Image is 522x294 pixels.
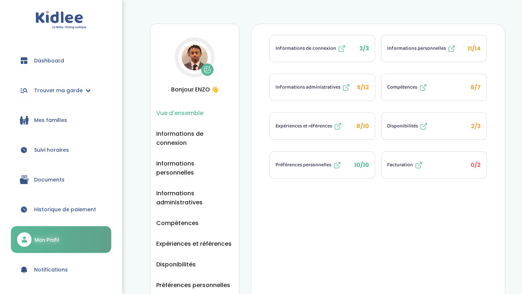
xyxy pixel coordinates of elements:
[156,159,233,177] button: Informations personnelles
[34,117,67,124] span: Mes familles
[34,146,69,154] span: Suivi horaires
[471,83,481,91] span: 6/7
[381,35,486,62] button: Informations personnelles 11/14
[270,113,375,139] button: Expériences et références 8/10
[156,189,233,207] button: Informations administratives
[381,35,487,62] li: 11/14
[356,122,369,130] span: 8/10
[381,151,487,179] li: 0/2
[387,45,446,52] span: Informations personnelles
[156,260,196,269] button: Disponibilités
[387,161,413,169] span: Facturation
[357,83,369,91] span: 5/12
[359,44,369,53] span: 3/3
[11,107,111,133] a: Mes familles
[34,87,83,94] span: Trouver ma garde
[381,74,486,101] button: Compétences 6/7
[11,196,111,222] a: Historique de paiement
[269,74,375,101] li: 5/12
[11,137,111,163] a: Suivi horaires
[270,35,375,62] button: Informations de connexion 3/3
[156,239,232,248] button: Expériences et références
[468,44,481,53] span: 11/14
[156,219,199,228] button: Compétences
[270,152,375,178] button: Préférences personnelles 10/10
[156,85,233,94] span: Bonjour ENZO 👋
[11,226,111,253] a: Mon Profil
[11,48,111,74] a: Dashboard
[381,113,486,139] button: Disponibilités 2/3
[354,161,369,169] span: 10/10
[182,44,208,70] img: Avatar
[34,57,64,65] span: Dashboard
[275,45,336,52] span: Informations de connexion
[34,236,59,244] span: Mon Profil
[34,266,68,274] span: Notifications
[269,35,375,62] li: 3/3
[270,74,375,101] button: Informations administratives 5/12
[381,152,486,178] button: Facturation 0/2
[269,151,375,179] li: 10/10
[11,77,111,103] a: Trouver ma garde
[275,161,331,169] span: Préférences personnelles
[34,176,65,184] span: Documents
[381,113,487,140] li: 2/3
[11,167,111,193] a: Documents
[275,83,340,91] span: Informations administratives
[156,281,230,290] button: Préférences personnelles
[275,122,332,130] span: Expériences et références
[471,122,481,130] span: 2/3
[156,109,203,118] button: Vue d'ensemble
[381,74,487,101] li: 6/7
[387,83,417,91] span: Compétences
[11,257,111,283] a: Notifications
[387,122,418,130] span: Disponibilités
[269,113,375,140] li: 8/10
[471,161,481,169] span: 0/2
[36,11,87,29] img: logo.svg
[156,129,233,147] button: Informations de connexion
[34,206,96,213] span: Historique de paiement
